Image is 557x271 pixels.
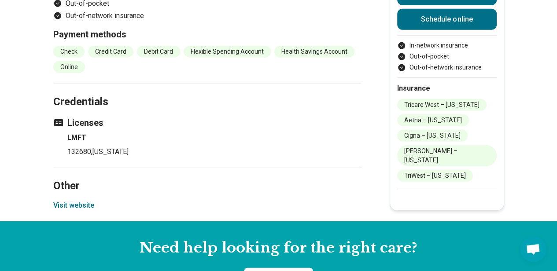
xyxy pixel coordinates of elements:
[53,61,85,73] li: Online
[88,46,133,58] li: Credit Card
[53,46,85,58] li: Check
[53,28,361,40] h3: Payment methods
[397,52,497,61] li: Out-of-pocket
[53,73,361,110] h2: Credentials
[53,157,361,194] h2: Other
[397,83,497,94] h2: Insurance
[397,41,497,50] li: In-network insurance
[520,236,546,262] div: Open chat
[397,9,497,30] a: Schedule online
[67,146,361,157] p: 132680
[184,46,271,58] li: Flexible Spending Account
[274,46,354,58] li: Health Savings Account
[137,46,180,58] li: Debit Card
[91,147,129,156] span: , [US_STATE]
[397,114,469,126] li: Aetna – [US_STATE]
[397,130,468,142] li: Cigna – [US_STATE]
[397,170,473,182] li: TriWest – [US_STATE]
[7,239,550,257] h2: Need help looking for the right care?
[53,200,94,211] button: Visit website
[53,11,361,21] li: Out-of-network insurance
[397,41,497,72] ul: Payment options
[397,99,487,111] li: Tricare West – [US_STATE]
[397,145,497,166] li: [PERSON_NAME] – [US_STATE]
[397,63,497,72] li: Out-of-network insurance
[53,117,361,129] h3: Licenses
[67,132,361,143] h4: LMFT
